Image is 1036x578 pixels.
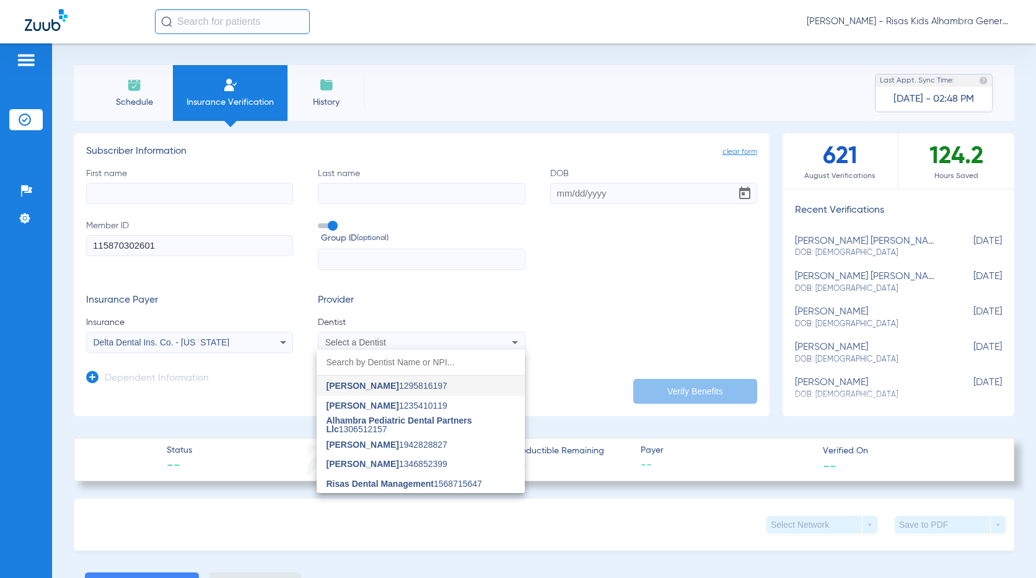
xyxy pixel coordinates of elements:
iframe: Chat Widget [974,518,1036,578]
span: [PERSON_NAME] [327,381,399,391]
span: 1942828827 [327,440,447,449]
span: 1346852399 [327,460,447,468]
span: Alhambra Pediatric Dental Partners Llc [327,416,472,434]
span: [PERSON_NAME] [327,401,399,411]
span: 1235410119 [327,401,447,410]
span: Risas Dental Management [327,479,434,489]
span: [PERSON_NAME] [327,440,399,450]
span: 1568715647 [327,479,482,488]
span: 1306512157 [327,416,515,433]
span: [PERSON_NAME] [327,459,399,469]
input: dropdown search [317,350,525,375]
span: 1295816197 [327,381,447,390]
